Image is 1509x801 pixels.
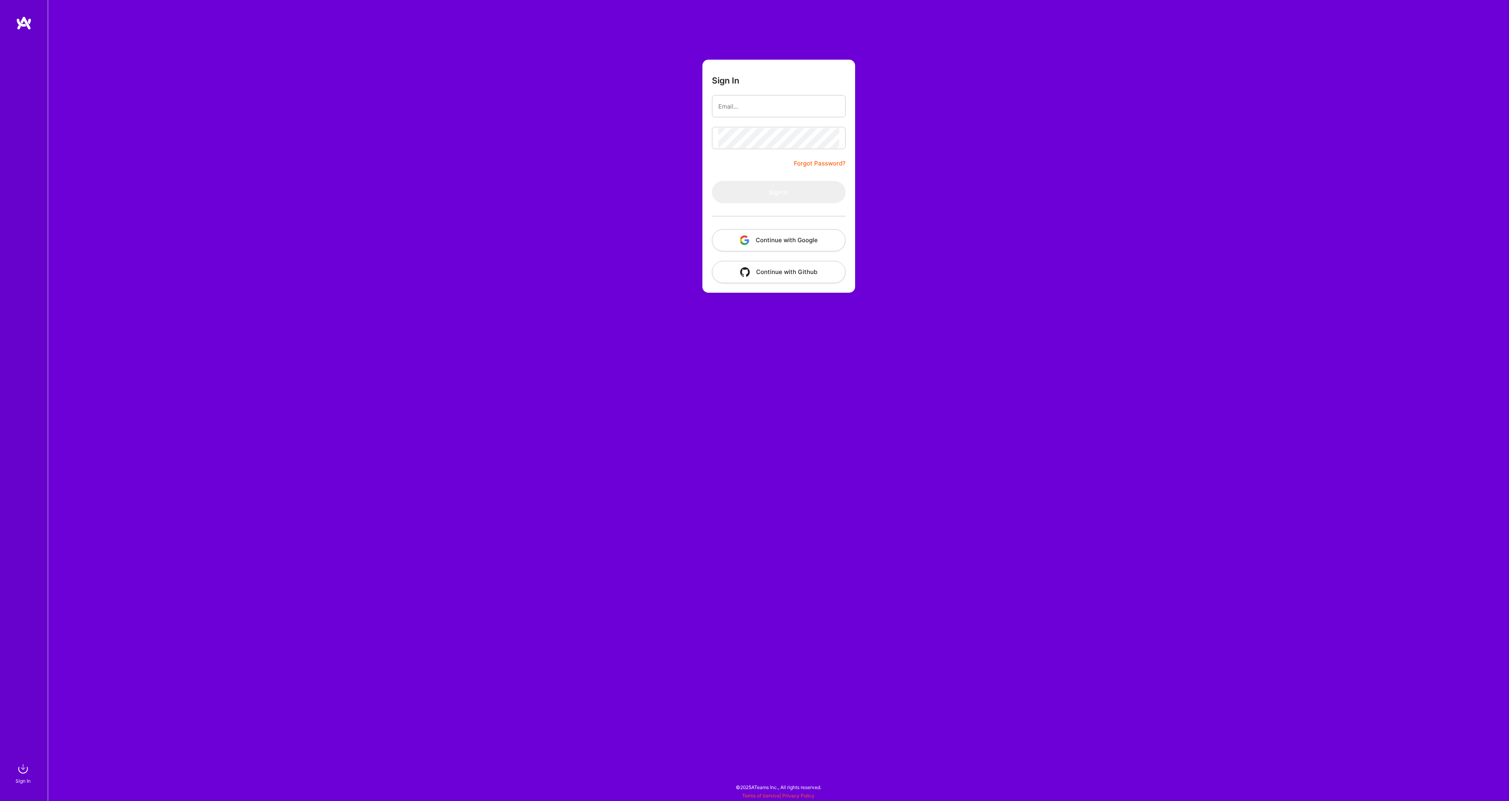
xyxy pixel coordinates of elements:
[15,761,31,777] img: sign in
[718,96,839,117] input: Email...
[712,181,846,203] button: Sign In
[48,777,1509,797] div: © 2025 ATeams Inc., All rights reserved.
[712,229,846,251] button: Continue with Google
[794,159,846,168] a: Forgot Password?
[16,16,32,30] img: logo
[712,261,846,283] button: Continue with Github
[17,761,31,785] a: sign inSign In
[740,235,749,245] img: icon
[16,777,31,785] div: Sign In
[782,793,815,799] a: Privacy Policy
[742,793,815,799] span: |
[740,267,750,277] img: icon
[712,76,739,86] h3: Sign In
[742,793,780,799] a: Terms of Service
